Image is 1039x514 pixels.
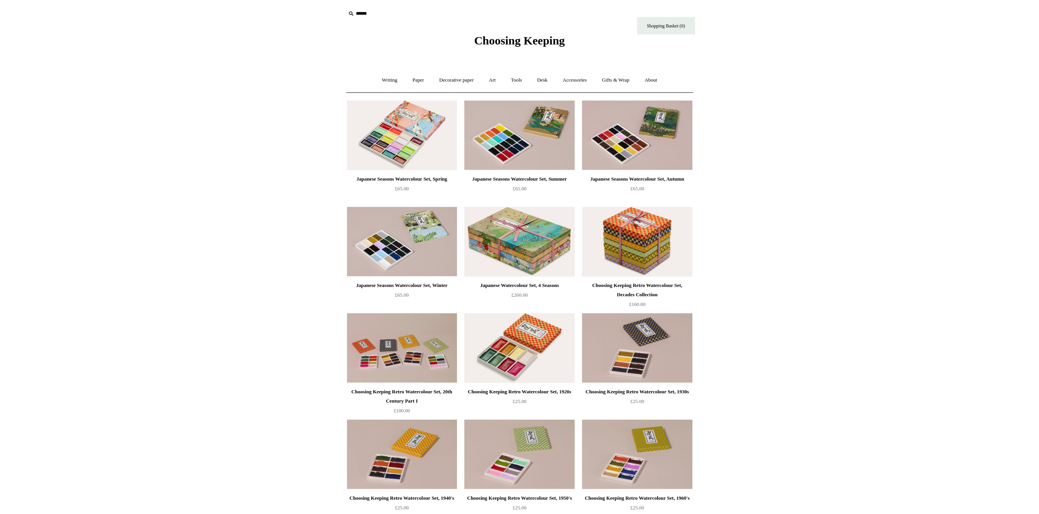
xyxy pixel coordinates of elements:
[582,313,692,383] a: Choosing Keeping Retro Watercolour Set, 1930s Choosing Keeping Retro Watercolour Set, 1930s
[347,313,457,383] a: Choosing Keeping Retro Watercolour Set, 20th Century Part I Choosing Keeping Retro Watercolour Se...
[630,398,644,404] span: £25.00
[630,186,644,191] span: £65.00
[482,70,503,91] a: Art
[464,281,574,312] a: Japanese Watercolour Set, 4 Seasons £260.00
[637,70,664,91] a: About
[464,420,574,489] a: Choosing Keeping Retro Watercolour Set, 1950's Choosing Keeping Retro Watercolour Set, 1950's
[349,494,455,503] div: Choosing Keeping Retro Watercolour Set, 1940's
[582,207,692,277] img: Choosing Keeping Retro Watercolour Set, Decades Collection
[582,101,692,170] img: Japanese Seasons Watercolour Set, Autumn
[347,420,457,489] a: Choosing Keeping Retro Watercolour Set, 1940's Choosing Keeping Retro Watercolour Set, 1940's
[375,70,404,91] a: Writing
[582,174,692,206] a: Japanese Seasons Watercolour Set, Autumn £65.00
[349,174,455,184] div: Japanese Seasons Watercolour Set, Spring
[582,101,692,170] a: Japanese Seasons Watercolour Set, Autumn Japanese Seasons Watercolour Set, Autumn
[464,207,574,277] a: Japanese Watercolour Set, 4 Seasons Japanese Watercolour Set, 4 Seasons
[556,70,594,91] a: Accessories
[584,281,690,299] div: Choosing Keeping Retro Watercolour Set, Decades Collection
[637,17,695,34] a: Shopping Basket (0)
[347,420,457,489] img: Choosing Keeping Retro Watercolour Set, 1940's
[347,387,457,419] a: Choosing Keeping Retro Watercolour Set, 20th Century Part I £100.00
[464,313,574,383] img: Choosing Keeping Retro Watercolour Set, 1920s
[513,398,527,404] span: £25.00
[395,505,409,511] span: £25.00
[582,281,692,312] a: Choosing Keeping Retro Watercolour Set, Decades Collection £160.00
[464,387,574,419] a: Choosing Keeping Retro Watercolour Set, 1920s £25.00
[393,408,410,413] span: £100.00
[466,174,572,184] div: Japanese Seasons Watercolour Set, Summer
[513,505,527,511] span: £25.00
[504,70,529,91] a: Tools
[530,70,555,91] a: Desk
[349,281,455,290] div: Japanese Seasons Watercolour Set, Winter
[513,186,527,191] span: £65.00
[582,207,692,277] a: Choosing Keeping Retro Watercolour Set, Decades Collection Choosing Keeping Retro Watercolour Set...
[347,207,457,277] a: Japanese Seasons Watercolour Set, Winter Japanese Seasons Watercolour Set, Winter
[584,387,690,396] div: Choosing Keeping Retro Watercolour Set, 1930s
[474,34,565,47] span: Choosing Keeping
[474,40,565,46] a: Choosing Keeping
[511,292,527,298] span: £260.00
[347,101,457,170] a: Japanese Seasons Watercolour Set, Spring Japanese Seasons Watercolour Set, Spring
[464,420,574,489] img: Choosing Keeping Retro Watercolour Set, 1950's
[582,420,692,489] a: Choosing Keeping Retro Watercolour Set, 1960's Choosing Keeping Retro Watercolour Set, 1960's
[395,292,409,298] span: £65.00
[464,174,574,206] a: Japanese Seasons Watercolour Set, Summer £65.00
[584,494,690,503] div: Choosing Keeping Retro Watercolour Set, 1960's
[405,70,431,91] a: Paper
[582,387,692,419] a: Choosing Keeping Retro Watercolour Set, 1930s £25.00
[464,101,574,170] img: Japanese Seasons Watercolour Set, Summer
[432,70,481,91] a: Decorative paper
[466,494,572,503] div: Choosing Keeping Retro Watercolour Set, 1950's
[347,101,457,170] img: Japanese Seasons Watercolour Set, Spring
[466,281,572,290] div: Japanese Watercolour Set, 4 Seasons
[347,174,457,206] a: Japanese Seasons Watercolour Set, Spring £65.00
[629,301,645,307] span: £160.00
[464,313,574,383] a: Choosing Keeping Retro Watercolour Set, 1920s Choosing Keeping Retro Watercolour Set, 1920s
[582,420,692,489] img: Choosing Keeping Retro Watercolour Set, 1960's
[347,207,457,277] img: Japanese Seasons Watercolour Set, Winter
[630,505,644,511] span: £25.00
[464,101,574,170] a: Japanese Seasons Watercolour Set, Summer Japanese Seasons Watercolour Set, Summer
[464,207,574,277] img: Japanese Watercolour Set, 4 Seasons
[582,313,692,383] img: Choosing Keeping Retro Watercolour Set, 1930s
[347,313,457,383] img: Choosing Keeping Retro Watercolour Set, 20th Century Part I
[349,387,455,406] div: Choosing Keeping Retro Watercolour Set, 20th Century Part I
[466,387,572,396] div: Choosing Keeping Retro Watercolour Set, 1920s
[347,281,457,312] a: Japanese Seasons Watercolour Set, Winter £65.00
[595,70,636,91] a: Gifts & Wrap
[584,174,690,184] div: Japanese Seasons Watercolour Set, Autumn
[395,186,409,191] span: £65.00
